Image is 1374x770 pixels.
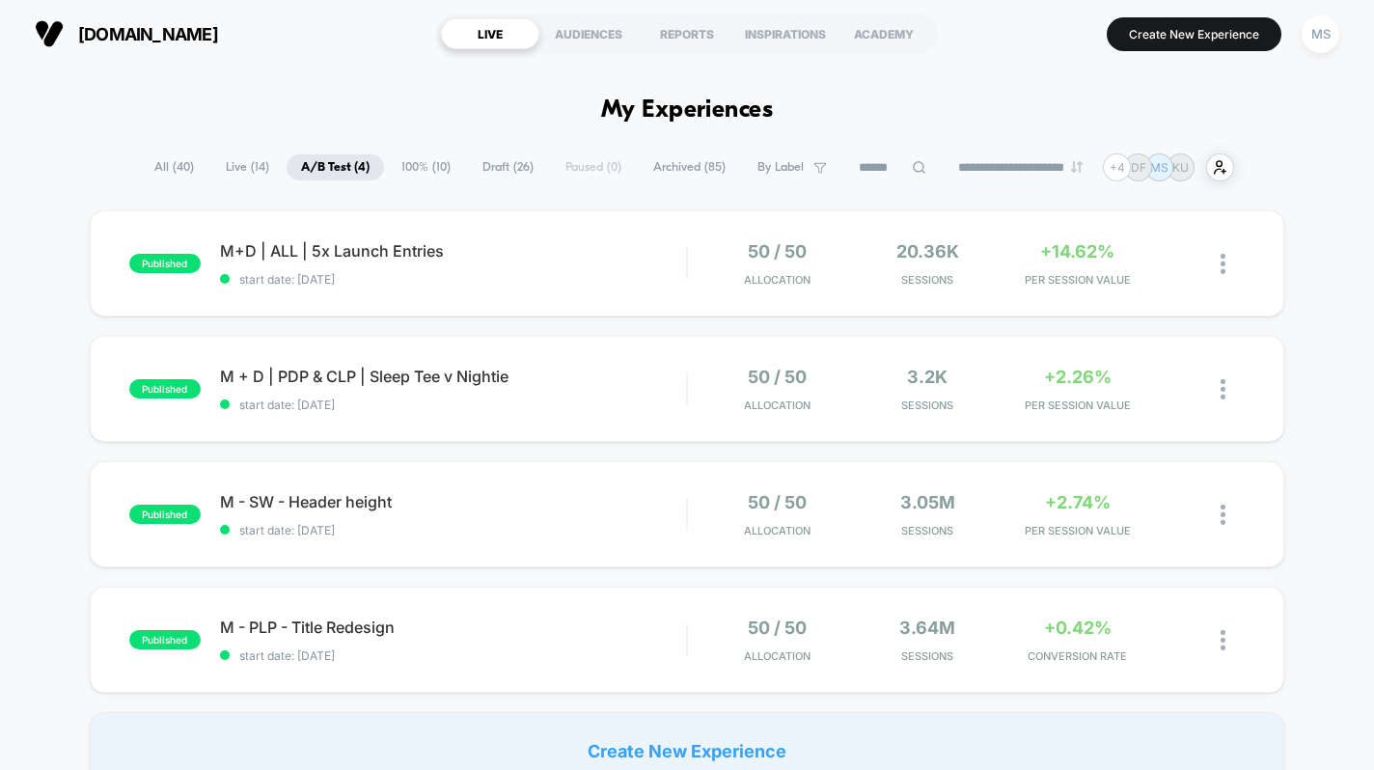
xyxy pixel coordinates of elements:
[757,160,804,175] span: By Label
[907,367,948,387] span: 3.2k
[1150,160,1168,175] p: MS
[35,19,64,48] img: Visually logo
[748,241,807,261] span: 50 / 50
[1045,492,1111,512] span: +2.74%
[539,18,638,49] div: AUDIENCES
[835,18,933,49] div: ACADEMY
[220,398,687,412] span: start date: [DATE]
[896,241,959,261] span: 20.36k
[140,154,208,180] span: All ( 40 )
[129,254,201,273] span: published
[1040,241,1114,261] span: +14.62%
[744,399,811,412] span: Allocation
[220,272,687,287] span: start date: [DATE]
[900,492,955,512] span: 3.05M
[857,649,998,663] span: Sessions
[744,273,811,287] span: Allocation
[1007,273,1148,287] span: PER SESSION VALUE
[1044,367,1112,387] span: +2.26%
[1172,160,1189,175] p: KU
[639,154,740,180] span: Archived ( 85 )
[78,24,218,44] span: [DOMAIN_NAME]
[857,399,998,412] span: Sessions
[857,524,998,537] span: Sessions
[1221,254,1225,274] img: close
[638,18,736,49] div: REPORTS
[1107,17,1281,51] button: Create New Experience
[1296,14,1345,54] button: MS
[220,618,687,637] span: M - PLP - Title Redesign
[1221,630,1225,650] img: close
[29,18,224,49] button: [DOMAIN_NAME]
[129,379,201,399] span: published
[1007,524,1148,537] span: PER SESSION VALUE
[1044,618,1112,638] span: +0.42%
[387,154,465,180] span: 100% ( 10 )
[1221,379,1225,399] img: close
[736,18,835,49] div: INSPIRATIONS
[1071,161,1083,173] img: end
[129,505,201,524] span: published
[441,18,539,49] div: LIVE
[744,524,811,537] span: Allocation
[287,154,384,180] span: A/B Test ( 4 )
[220,648,687,663] span: start date: [DATE]
[1103,153,1131,181] div: + 4
[1007,399,1148,412] span: PER SESSION VALUE
[220,492,687,511] span: M - SW - Header height
[1131,160,1146,175] p: DF
[748,618,807,638] span: 50 / 50
[748,492,807,512] span: 50 / 50
[748,367,807,387] span: 50 / 50
[899,618,955,638] span: 3.64M
[601,96,774,124] h1: My Experiences
[220,367,687,386] span: M + D | PDP & CLP | Sleep Tee v Nightie
[211,154,284,180] span: Live ( 14 )
[1302,15,1339,53] div: MS
[220,523,687,537] span: start date: [DATE]
[1007,649,1148,663] span: CONVERSION RATE
[220,241,687,261] span: M+D | ALL | 5x Launch Entries
[129,630,201,649] span: published
[744,649,811,663] span: Allocation
[857,273,998,287] span: Sessions
[1221,505,1225,525] img: close
[468,154,548,180] span: Draft ( 26 )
